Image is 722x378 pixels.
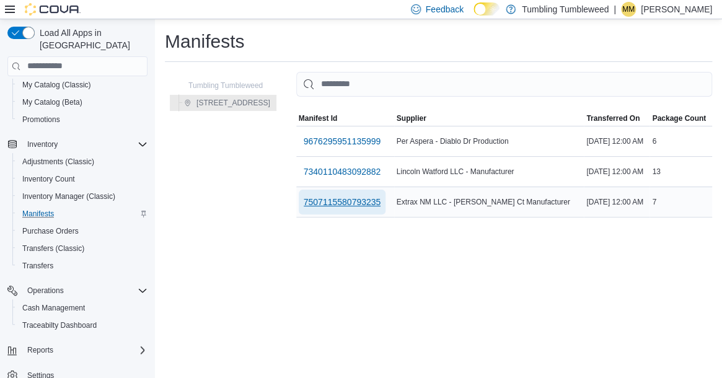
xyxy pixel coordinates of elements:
button: Transfers (Classic) [12,240,152,257]
span: Reports [22,343,147,358]
span: Transfers (Classic) [22,244,84,253]
button: Inventory [22,137,63,152]
button: My Catalog (Classic) [12,76,152,94]
span: Inventory [27,139,58,149]
span: Adjustments (Classic) [22,157,94,167]
span: Feedback [426,3,464,15]
span: My Catalog (Classic) [17,77,147,92]
span: 7340110483092882 [304,165,381,178]
a: Promotions [17,112,65,127]
button: Inventory Manager (Classic) [12,188,152,205]
p: Tumbling Tumbleweed [522,2,609,17]
span: Reports [27,345,53,355]
span: Promotions [22,115,60,125]
a: My Catalog (Beta) [17,95,87,110]
button: Operations [22,283,69,298]
span: Manifests [22,209,54,219]
span: 9676295951135999 [304,135,381,147]
a: Inventory Count [17,172,80,187]
input: This is a search bar. As you type, the results lower in the page will automatically filter. [296,72,712,97]
button: Inventory Count [12,170,152,188]
span: Operations [22,283,147,298]
span: Transfers [17,258,147,273]
span: 7507115580793235 [304,196,381,208]
span: 13 [652,167,660,177]
span: Per Aspera - Diablo Dr Production [397,136,509,146]
span: 7 [652,197,656,207]
span: Transferred On [586,113,640,123]
button: Inventory [2,136,152,153]
span: Supplier [397,113,426,123]
button: Purchase Orders [12,222,152,240]
span: Extrax NM LLC - [PERSON_NAME] Ct Manufacturer [397,197,570,207]
span: Load All Apps in [GEOGRAPHIC_DATA] [35,27,147,51]
span: Transfers (Classic) [17,241,147,256]
span: Manifests [17,206,147,221]
span: Purchase Orders [17,224,147,239]
a: Adjustments (Classic) [17,154,99,169]
div: [DATE] 12:00 AM [584,164,649,179]
span: Promotions [17,112,147,127]
span: Inventory [22,137,147,152]
div: [DATE] 12:00 AM [584,134,649,149]
span: Dark Mode [473,15,474,16]
button: Promotions [12,111,152,128]
span: Lincoln Watford LLC - Manufacturer [397,167,514,177]
button: Reports [2,341,152,359]
span: Cash Management [17,301,147,315]
a: Transfers (Classic) [17,241,89,256]
button: Traceabilty Dashboard [12,317,152,334]
span: Inventory Manager (Classic) [22,191,115,201]
a: Purchase Orders [17,224,84,239]
span: Tumbling Tumbleweed [188,81,263,90]
span: [STREET_ADDRESS] [196,98,270,108]
span: MM [622,2,635,17]
span: Adjustments (Classic) [17,154,147,169]
img: Cova [25,3,81,15]
span: Traceabilty Dashboard [22,320,97,330]
span: Inventory Count [17,172,147,187]
button: Tumbling Tumbleweed [171,78,268,93]
div: Mike Martinez [621,2,636,17]
button: [STREET_ADDRESS] [179,95,275,110]
button: 9676295951135999 [299,129,386,154]
button: Adjustments (Classic) [12,153,152,170]
a: Manifests [17,206,59,221]
span: Purchase Orders [22,226,79,236]
span: My Catalog (Beta) [17,95,147,110]
a: Cash Management [17,301,90,315]
input: Dark Mode [473,2,500,15]
a: Traceabilty Dashboard [17,318,102,333]
a: Transfers [17,258,58,273]
span: Transfers [22,261,53,271]
button: Transfers [12,257,152,275]
button: Reports [22,343,58,358]
button: My Catalog (Beta) [12,94,152,111]
span: My Catalog (Classic) [22,80,91,90]
a: My Catalog (Classic) [17,77,96,92]
p: [PERSON_NAME] [641,2,712,17]
button: Cash Management [12,299,152,317]
span: Traceabilty Dashboard [17,318,147,333]
span: Manifest Id [299,113,338,123]
span: Operations [27,286,64,296]
div: [DATE] 12:00 AM [584,195,649,209]
span: My Catalog (Beta) [22,97,82,107]
h1: Manifests [165,29,244,54]
span: Inventory Manager (Classic) [17,189,147,204]
button: 7507115580793235 [299,190,386,214]
span: Cash Management [22,303,85,313]
button: 7340110483092882 [299,159,386,184]
span: Package Count [652,113,706,123]
button: Manifests [12,205,152,222]
a: Inventory Manager (Classic) [17,189,120,204]
p: | [614,2,616,17]
span: 6 [652,136,656,146]
button: Operations [2,282,152,299]
span: Inventory Count [22,174,75,184]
